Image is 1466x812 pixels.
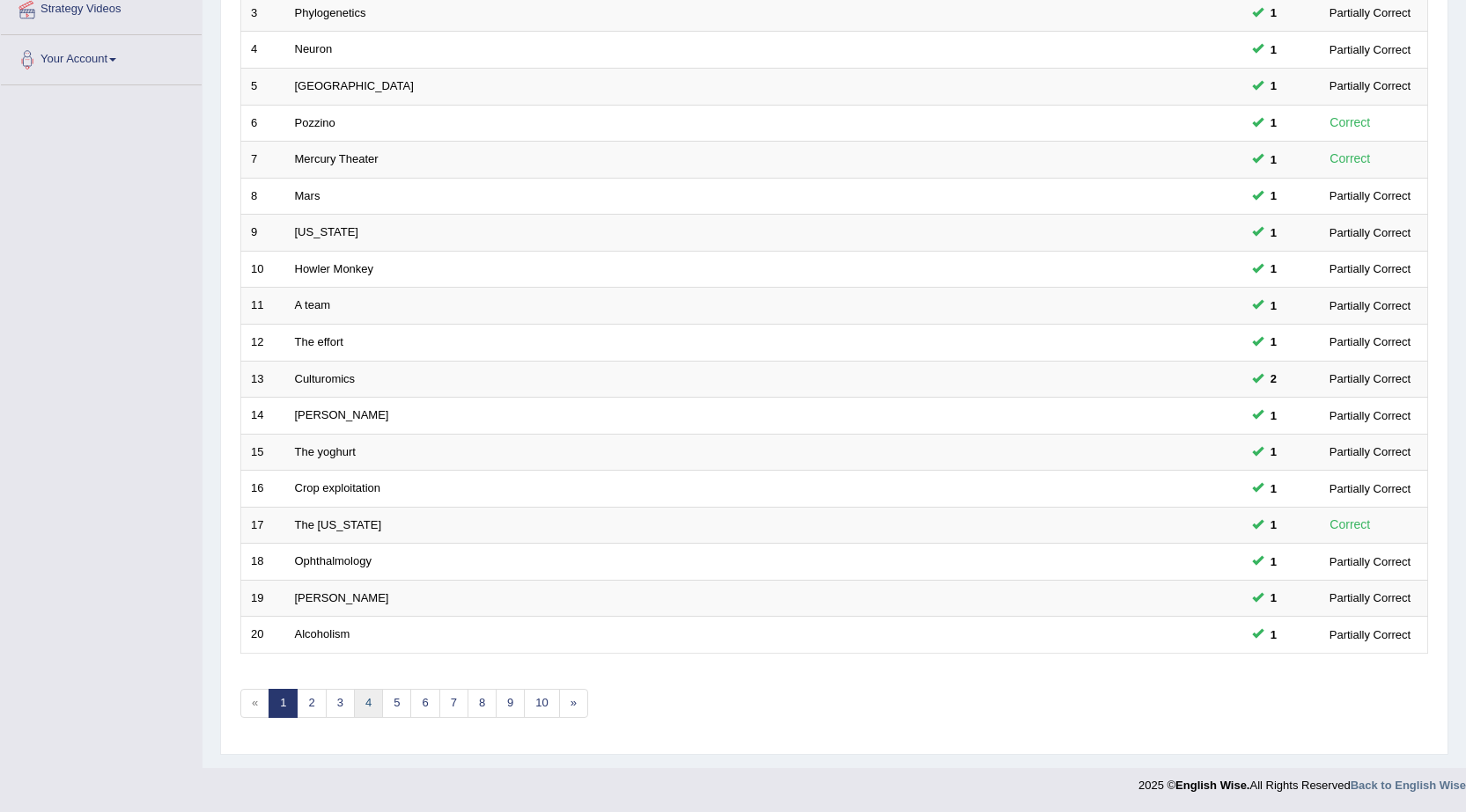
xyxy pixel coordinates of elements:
span: You can still take this question [1263,113,1284,132]
span: You can still take this question [1263,589,1284,607]
a: 3 [326,689,355,718]
strong: English Wise. [1175,779,1249,792]
td: 6 [241,105,285,142]
td: 13 [241,361,285,398]
td: 17 [241,507,285,544]
div: Partially Correct [1322,369,1418,388]
span: You can still take this question [1263,40,1284,59]
div: Partially Correct [1322,40,1418,59]
span: You can still take this question [1263,479,1284,498]
span: You can still take this question [1263,406,1284,425]
a: Mercury Theater [295,152,379,165]
td: 15 [241,434,285,471]
div: Correct [1322,149,1378,169]
a: Ophthalmology [295,554,372,567]
a: » [559,689,588,718]
span: You can still take this question [1263,369,1284,388]
td: 4 [241,32,285,69]
a: Your Account [1,35,202,79]
a: 1 [269,689,298,718]
a: 8 [468,689,497,718]
span: You can still take this question [1263,296,1284,315]
span: You can still take this question [1263,187,1284,205]
a: 4 [354,689,383,718]
div: Partially Correct [1322,625,1418,644]
span: You can still take this question [1263,443,1284,461]
a: 10 [524,689,559,718]
span: You can still take this question [1263,260,1284,278]
div: Partially Correct [1322,589,1418,607]
a: [PERSON_NAME] [295,591,389,604]
span: You can still take this question [1263,150,1284,169]
a: Mars [295,189,320,202]
div: Correct [1322,515,1378,535]
a: [PERSON_NAME] [295,408,389,421]
div: 2025 © All Rights Reserved [1138,768,1466,794]
td: 16 [241,471,285,508]
span: You can still take this question [1263,625,1284,644]
div: Correct [1322,113,1378,133]
a: [US_STATE] [295,225,358,238]
td: 7 [241,142,285,179]
span: You can still take this question [1263,223,1284,242]
div: Partially Correct [1322,187,1418,205]
a: 7 [439,689,468,718]
a: Pozzino [295,116,335,129]
td: 20 [241,617,285,654]
a: Alcoholism [295,627,350,640]
td: 5 [241,69,285,106]
td: 8 [241,178,285,215]
div: Partially Correct [1322,260,1418,278]
a: The yoghurt [295,445,356,458]
a: Back to English Wise [1351,779,1466,792]
div: Partially Correct [1322,77,1418,95]
td: 10 [241,251,285,288]
a: A team [295,298,330,311]
a: [GEOGRAPHIC_DATA] [295,79,414,92]
td: 12 [241,324,285,361]
a: 2 [297,689,326,718]
span: You can still take this question [1263,333,1284,351]
td: 14 [241,398,285,435]
div: Partially Correct [1322,333,1418,351]
a: Crop exploitation [295,481,381,494]
td: 19 [241,580,285,617]
a: 6 [410,689,439,718]
div: Partially Correct [1322,296,1418,315]
a: 9 [496,689,525,718]
span: You can still take this question [1263,552,1284,571]
td: 18 [241,544,285,581]
a: The effort [295,335,343,348]
td: 9 [241,215,285,252]
span: « [240,689,269,718]
span: You can still take this question [1263,77,1284,95]
a: Phylogenetics [295,6,366,19]
span: You can still take this question [1263,4,1284,22]
a: The [US_STATE] [295,518,382,531]
div: Partially Correct [1322,406,1418,425]
div: Partially Correct [1322,552,1418,571]
td: 11 [241,288,285,325]
a: Neuron [295,42,333,55]
div: Partially Correct [1322,4,1418,22]
div: Partially Correct [1322,223,1418,242]
div: Partially Correct [1322,479,1418,498]
div: Partially Correct [1322,443,1418,461]
a: Howler Monkey [295,262,374,275]
span: You can still take this question [1263,516,1284,534]
a: 5 [382,689,411,718]
a: Culturomics [295,372,356,385]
